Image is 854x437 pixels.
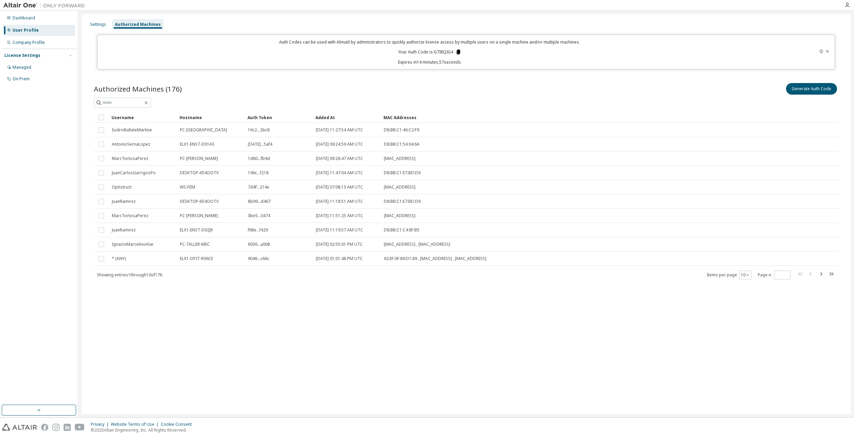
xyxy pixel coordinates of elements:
[384,170,421,176] span: D8:BB:C1:E7:BD:D9
[112,213,148,218] span: MarcTortosaPerez
[112,142,150,147] span: AntonioSernaLopez
[13,15,35,21] div: Dashboard
[112,242,154,247] span: IgnacioMarcelinoAlar
[4,53,40,58] div: License Settings
[180,156,218,161] span: PC-[PERSON_NAME]
[248,199,271,204] span: 8b99...d467
[316,170,363,176] span: [DATE] 11:47:04 AM UTC
[384,242,450,247] span: [MAC_ADDRESS] , [MAC_ADDRESS]
[180,112,242,123] div: Hostname
[180,213,218,218] span: PC-[PERSON_NAME]
[248,142,272,147] span: [DATE]...5af4
[91,427,196,433] p: © 2025 Altair Engineering, Inc. All Rights Reserved.
[13,28,39,33] div: User Profile
[316,213,363,218] span: [DATE] 11:51:25 AM UTC
[248,156,270,161] span: 1d80...fb9d
[112,156,148,161] span: MarcTortosaPerez
[180,170,219,176] span: DESKTOP-654OOTV
[316,184,363,190] span: [DATE] 07:08:13 AM UTC
[384,156,415,161] span: [MAC_ADDRESS]
[112,127,152,133] span: IsidroBallateMartine
[384,227,420,233] span: D8:BB:C1:C4:8F:B5
[180,242,210,247] span: PC-TALLER-MEC
[115,22,161,27] div: Authorized Machines
[13,40,45,45] div: Company Profile
[758,271,790,279] span: Page n.
[180,184,195,190] span: WS-FEM
[384,184,415,190] span: [MAC_ADDRESS]
[112,170,156,176] span: JuanCarlosGarrigosPo
[315,112,378,123] div: Added At
[94,84,182,94] span: Authorized Machines (176)
[112,199,136,204] span: JuanRamirez
[102,39,758,45] p: Auth Codes can be used with Almutil by administrators to quickly authorize license access by mult...
[248,242,270,247] span: 6036...a008
[91,422,111,427] div: Privacy
[112,112,174,123] div: Username
[384,256,486,261] span: 92:EF:0F:89:D1:89 , [MAC_ADDRESS] , [MAC_ADDRESS]
[383,112,767,123] div: MAC Addresses
[786,83,837,95] button: Generate Auth Code
[316,127,363,133] span: [DATE] 11:27:54 AM UTC
[384,213,415,218] span: [MAC_ADDRESS]
[111,422,161,427] div: Website Terms of Use
[180,127,227,133] span: PC-[GEOGRAPHIC_DATA]
[248,227,268,233] span: f68e...f429
[180,256,213,261] span: ELX1-OPIT-R06CE
[248,213,270,218] span: 0be5...0474
[248,127,270,133] span: 16c2...2bc8
[247,112,310,123] div: Auth Token
[316,256,363,261] span: [DATE] 01:01:48 PM UTC
[97,272,162,278] span: Showing entries 1 through 10 of 176
[384,142,420,147] span: D8:BB:C1:54:04:6A
[161,422,196,427] div: Cookie Consent
[64,424,71,431] img: linkedin.svg
[180,142,215,147] span: ELX1-ENST-D01AS
[2,424,37,431] img: altair_logo.svg
[112,227,136,233] span: JuanRamirez
[3,2,88,9] img: Altair One
[384,127,419,133] span: D8:BB:C1:46:C2:F9
[13,76,30,82] div: On Prem
[384,199,421,204] span: D8:BB:C1:E7:BD:D9
[316,142,363,147] span: [DATE] 09:24:59 AM UTC
[41,424,48,431] img: facebook.svg
[112,184,132,190] span: Optistruct
[248,170,269,176] span: 196c...f218
[180,199,219,204] span: DESKTOP-654OOTV
[398,49,461,55] p: Your Auth Code is: G7I8QIG4
[248,184,269,190] span: 7d4f...214e
[248,256,269,261] span: 9046...c66c
[316,156,363,161] span: [DATE] 09:26:47 AM UTC
[180,227,213,233] span: ELX1-ENST-D02JR
[112,256,126,261] span: * (ANY)
[102,59,758,65] p: Expires in 14 minutes, 57 seconds
[52,424,59,431] img: instagram.svg
[707,271,752,279] span: Items per page
[90,22,106,27] div: Settings
[13,65,31,70] div: Managed
[316,199,363,204] span: [DATE] 11:18:51 AM UTC
[75,424,85,431] img: youtube.svg
[741,272,750,278] button: 10
[316,242,363,247] span: [DATE] 02:55:01 PM UTC
[316,227,363,233] span: [DATE] 11:19:57 AM UTC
